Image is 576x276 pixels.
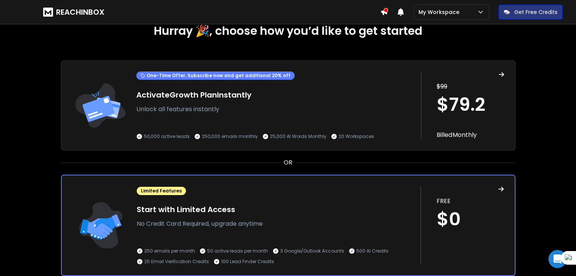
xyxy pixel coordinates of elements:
[137,219,413,228] p: No Credit Card Required, upgrade anytime
[61,24,515,38] h1: Hurray 🎉, choose how you’d like to get started
[436,210,504,228] h1: $0
[548,250,567,268] div: Open Intercom Messenger
[137,187,186,195] div: Limited Features
[137,204,413,215] h1: Start with Limited Access
[418,8,462,16] p: My Workspace
[72,186,129,265] img: trail
[144,259,209,265] p: 25 Email Verification Credits
[144,133,190,140] p: 50,000 active leads
[498,5,563,20] button: Get Free Credits
[43,8,53,17] img: logo
[221,259,274,265] p: 100 Lead Finder Credits
[280,248,344,254] p: 3 Google/Outlook Accounts
[437,82,504,91] p: $ 99
[72,71,129,140] img: trail
[61,158,515,167] div: OR
[437,130,504,140] p: Billed Monthly
[144,248,195,254] p: 250 emails per month
[202,133,258,140] p: 250,000 emails monthly
[56,7,105,17] h1: REACHINBOX
[136,105,414,114] p: Unlock all features instantly
[136,71,295,80] div: One-Time Offer. Subscribe now and get additional 20% off
[270,133,326,140] p: 25,000 AI Words Monthly
[436,197,504,206] p: FREE
[136,90,414,100] h1: Activate Growth Plan Instantly
[437,96,504,114] h1: $ 79.2
[356,248,389,254] p: 500 AI Credits
[207,248,268,254] p: 50 active leads per month
[514,8,557,16] p: Get Free Credits
[339,133,374,140] p: 20 Workspaces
